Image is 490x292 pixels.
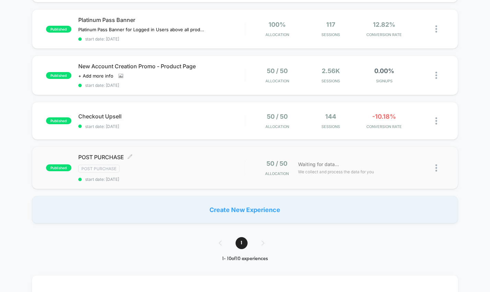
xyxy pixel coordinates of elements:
[265,124,289,129] span: Allocation
[78,177,245,182] span: start date: [DATE]
[306,32,356,37] span: Sessions
[373,21,395,28] span: 12.82%
[265,79,289,83] span: Allocation
[5,117,246,123] input: Seek
[78,113,245,120] span: Checkout Upsell
[201,128,221,135] input: Volume
[78,83,245,88] span: start date: [DATE]
[435,164,437,172] img: close
[46,72,71,79] span: published
[117,62,133,79] button: Play, NEW DEMO 2025-VEED.mp4
[306,79,356,83] span: Sessions
[435,117,437,125] img: close
[78,16,245,23] span: Platinum Pass Banner
[171,128,187,135] div: Current time
[359,79,409,83] span: SIGNUPS
[372,113,396,120] span: -10.18%
[78,154,245,161] span: POST PURCHASE
[298,168,374,175] span: We collect and process the data for you
[435,72,437,79] img: close
[78,63,245,70] span: New Account Creation Promo - Product Page
[265,171,289,176] span: Allocation
[306,124,356,129] span: Sessions
[78,124,245,129] span: start date: [DATE]
[267,67,288,74] span: 50 / 50
[78,73,113,79] span: + Add more info
[46,164,71,171] span: published
[374,67,394,74] span: 0.00%
[322,67,340,74] span: 2.56k
[298,161,339,168] span: Waiting for data...
[212,256,278,262] div: 1 - 10 of 10 experiences
[3,126,14,137] button: Play, NEW DEMO 2025-VEED.mp4
[359,32,409,37] span: CONVERSION RATE
[46,26,71,33] span: published
[78,27,206,32] span: Platinum Pass Banner for Logged in Users above all products on product pages
[78,36,245,42] span: start date: [DATE]
[46,117,71,124] span: published
[78,165,119,173] span: Post Purchase
[266,160,287,167] span: 50 / 50
[269,21,286,28] span: 100%
[236,237,248,249] span: 1
[326,21,335,28] span: 117
[265,32,289,37] span: Allocation
[325,113,336,120] span: 144
[32,196,458,223] div: Create New Experience
[359,124,409,129] span: CONVERSION RATE
[267,113,288,120] span: 50 / 50
[435,25,437,33] img: close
